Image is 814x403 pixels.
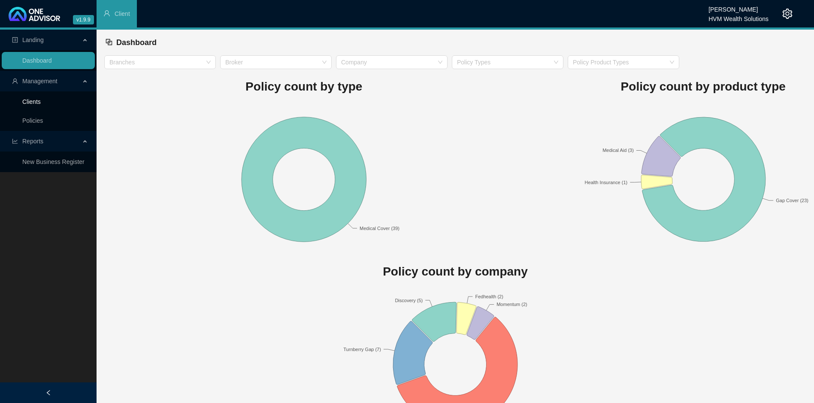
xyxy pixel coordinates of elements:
text: Turnberry Gap (7) [343,347,381,352]
span: Client [115,10,130,17]
span: line-chart [12,138,18,144]
span: setting [782,9,793,19]
a: Policies [22,117,43,124]
text: Medical Cover (39) [360,225,399,230]
text: Health Insurance (1) [584,179,627,185]
span: Reports [22,138,43,145]
text: Momentum (2) [496,302,527,307]
span: user [103,10,110,17]
span: user [12,78,18,84]
a: New Business Register [22,158,85,165]
span: block [105,38,113,46]
div: HVM Wealth Solutions [708,12,769,21]
span: left [45,390,51,396]
h1: Policy count by company [104,262,806,281]
span: v1.9.9 [73,15,94,24]
a: Dashboard [22,57,52,64]
h1: Policy count by type [104,77,504,96]
a: Clients [22,98,41,105]
span: Landing [22,36,44,43]
div: [PERSON_NAME] [708,2,769,12]
span: Dashboard [116,38,157,47]
img: 2df55531c6924b55f21c4cf5d4484680-logo-light.svg [9,7,60,21]
text: Medical Aid (3) [602,148,634,153]
span: Management [22,78,57,85]
text: Discovery (5) [395,298,423,303]
text: Fedhealth (2) [475,294,503,299]
span: profile [12,37,18,43]
text: Gap Cover (23) [776,198,808,203]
